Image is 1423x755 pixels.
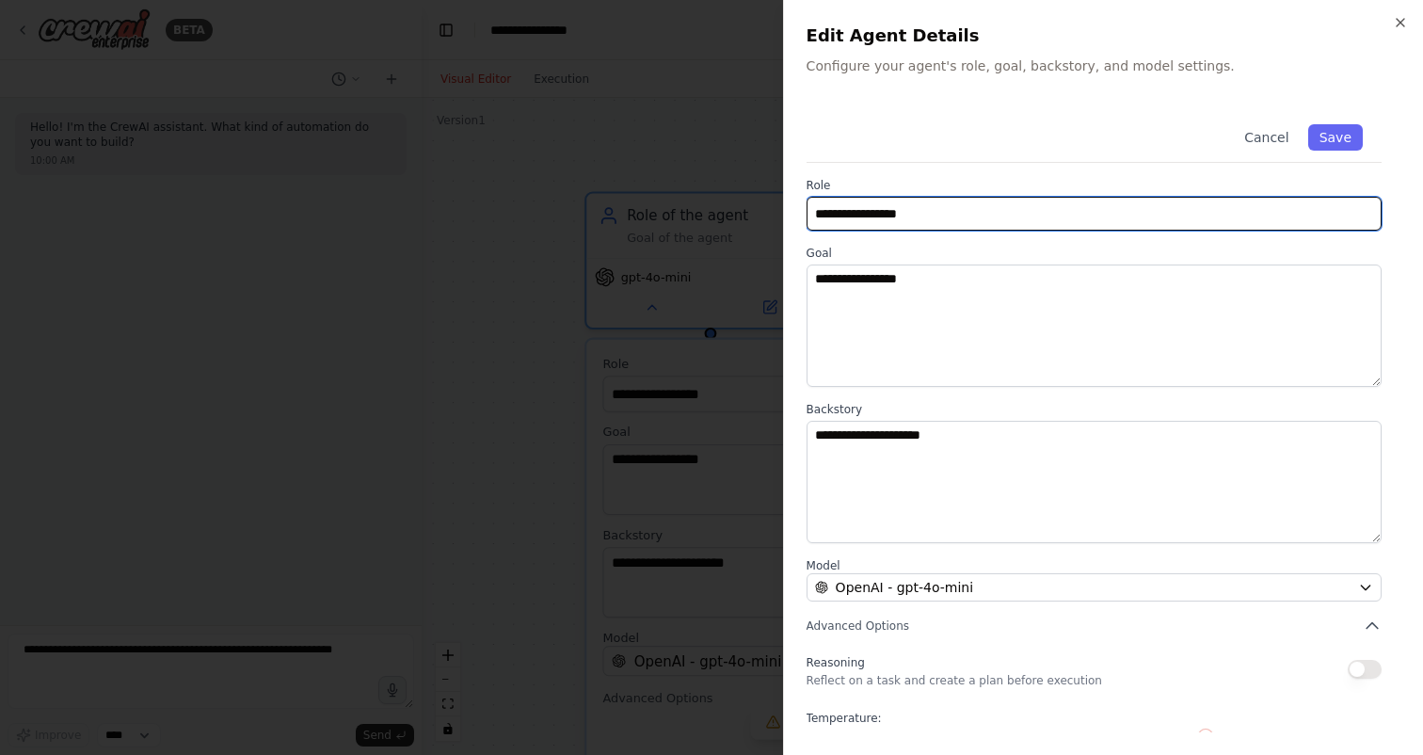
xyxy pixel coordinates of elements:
[807,23,1400,49] h2: Edit Agent Details
[807,711,882,726] span: Temperature:
[807,178,1382,193] label: Role
[807,56,1400,75] p: Configure your agent's role, goal, backstory, and model settings.
[1233,124,1300,151] button: Cancel
[807,246,1382,261] label: Goal
[836,578,973,597] span: OpenAI - gpt-4o-mini
[807,673,1102,688] p: Reflect on a task and create a plan before execution
[807,558,1382,573] label: Model
[807,617,1382,635] button: Advanced Options
[1308,124,1363,151] button: Save
[807,573,1382,602] button: OpenAI - gpt-4o-mini
[807,618,909,634] span: Advanced Options
[807,402,1382,417] label: Backstory
[807,656,865,669] span: Reasoning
